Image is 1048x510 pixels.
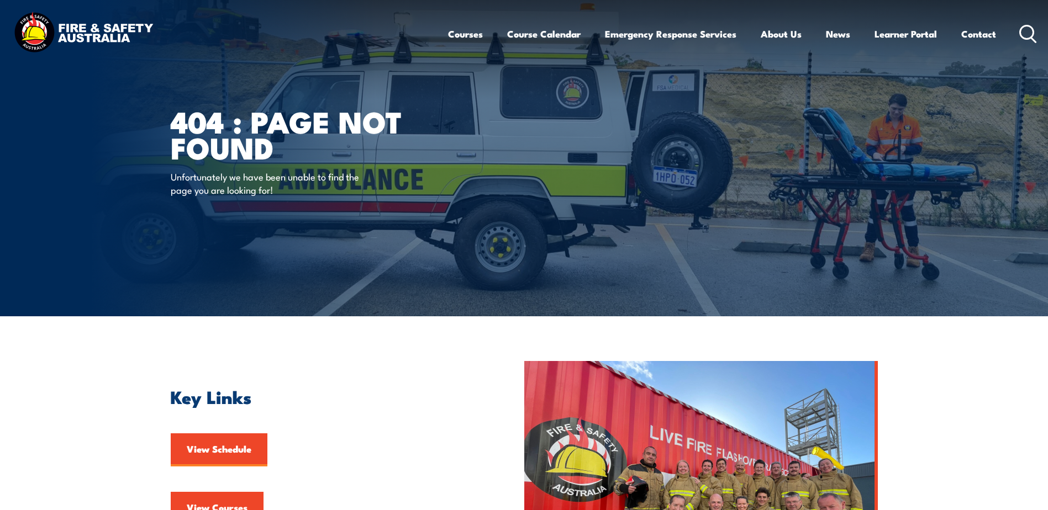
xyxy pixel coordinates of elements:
[826,19,850,49] a: News
[507,19,581,49] a: Course Calendar
[171,389,473,404] h2: Key Links
[171,170,372,196] p: Unfortunately we have been unable to find the page you are looking for!
[875,19,937,49] a: Learner Portal
[448,19,483,49] a: Courses
[605,19,736,49] a: Emergency Response Services
[171,433,267,466] a: View Schedule
[961,19,996,49] a: Contact
[761,19,802,49] a: About Us
[171,108,444,160] h1: 404 : Page Not Found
